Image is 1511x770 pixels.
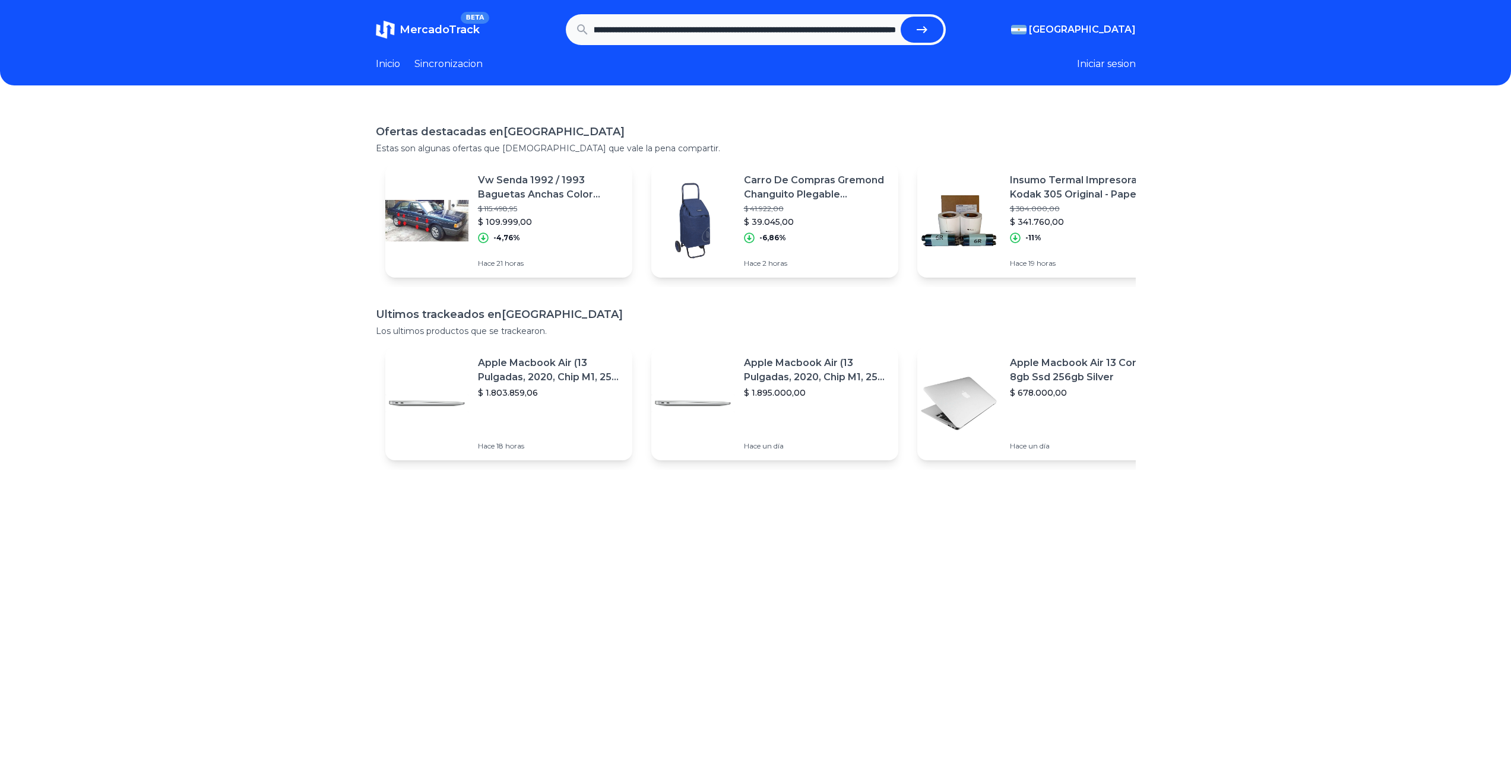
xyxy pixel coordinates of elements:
p: Hace 19 horas [1010,259,1155,268]
p: Hace 21 horas [478,259,623,268]
p: Carro De Compras Gremond Changuito Plegable Reforzado [744,173,889,202]
p: -6,86% [759,233,786,243]
a: Sincronizacion [414,57,483,71]
p: $ 115.498,95 [478,204,623,214]
p: Los ultimos productos que se trackearon. [376,325,1136,337]
p: Insumo Termal Impresora Kodak 305 Original - Papel Y Ribbon [1010,173,1155,202]
p: Estas son algunas ofertas que [DEMOGRAPHIC_DATA] que vale la pena compartir. [376,142,1136,154]
p: $ 109.999,00 [478,216,623,228]
img: Featured image [917,362,1000,445]
h1: Ofertas destacadas en [GEOGRAPHIC_DATA] [376,123,1136,140]
p: -11% [1025,233,1041,243]
span: MercadoTrack [400,23,480,36]
a: Featured imageCarro De Compras Gremond Changuito Plegable Reforzado$ 41.922,00$ 39.045,00-6,86%Ha... [651,164,898,278]
a: Featured imageApple Macbook Air (13 Pulgadas, 2020, Chip M1, 256 Gb De Ssd, 8 Gb De Ram) - Plata$... [651,346,898,460]
p: Hace 2 horas [744,259,889,268]
p: $ 384.000,00 [1010,204,1155,214]
img: MercadoTrack [376,20,395,39]
button: [GEOGRAPHIC_DATA] [1011,23,1136,37]
a: Featured imageApple Macbook Air 13 Core I5 8gb Ssd 256gb Silver$ 678.000,00Hace un día [917,346,1164,460]
h1: Ultimos trackeados en [GEOGRAPHIC_DATA] [376,306,1136,323]
p: Vw Senda 1992 / 1993 Baguetas Anchas Color Negro (8 Piezas) [478,173,623,202]
p: $ 678.000,00 [1010,387,1155,399]
p: Hace un día [744,441,889,451]
a: Inicio [376,57,400,71]
img: Featured image [917,179,1000,262]
p: $ 39.045,00 [744,216,889,228]
p: $ 1.803.859,06 [478,387,623,399]
p: $ 41.922,00 [744,204,889,214]
img: Featured image [385,362,468,445]
a: Featured imageVw Senda 1992 / 1993 Baguetas Anchas Color Negro (8 Piezas)$ 115.498,95$ 109.999,00... [385,164,632,278]
img: Featured image [385,179,468,262]
p: Hace un día [1010,441,1155,451]
p: Hace 18 horas [478,441,623,451]
button: Iniciar sesion [1077,57,1136,71]
a: Featured imageApple Macbook Air (13 Pulgadas, 2020, Chip M1, 256 Gb De Ssd, 8 Gb De Ram) - Plata$... [385,346,632,460]
p: $ 341.760,00 [1010,216,1155,228]
a: Featured imageInsumo Termal Impresora Kodak 305 Original - Papel Y Ribbon$ 384.000,00$ 341.760,00... [917,164,1164,278]
img: Featured image [651,362,734,445]
span: [GEOGRAPHIC_DATA] [1029,23,1136,37]
img: Featured image [651,179,734,262]
p: $ 1.895.000,00 [744,387,889,399]
p: Apple Macbook Air 13 Core I5 8gb Ssd 256gb Silver [1010,356,1155,384]
a: MercadoTrackBETA [376,20,480,39]
p: Apple Macbook Air (13 Pulgadas, 2020, Chip M1, 256 Gb De Ssd, 8 Gb De Ram) - Plata [744,356,889,384]
p: -4,76% [493,233,520,243]
img: Argentina [1011,25,1027,34]
p: Apple Macbook Air (13 Pulgadas, 2020, Chip M1, 256 Gb De Ssd, 8 Gb De Ram) - Plata [478,356,623,384]
span: BETA [461,12,489,24]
